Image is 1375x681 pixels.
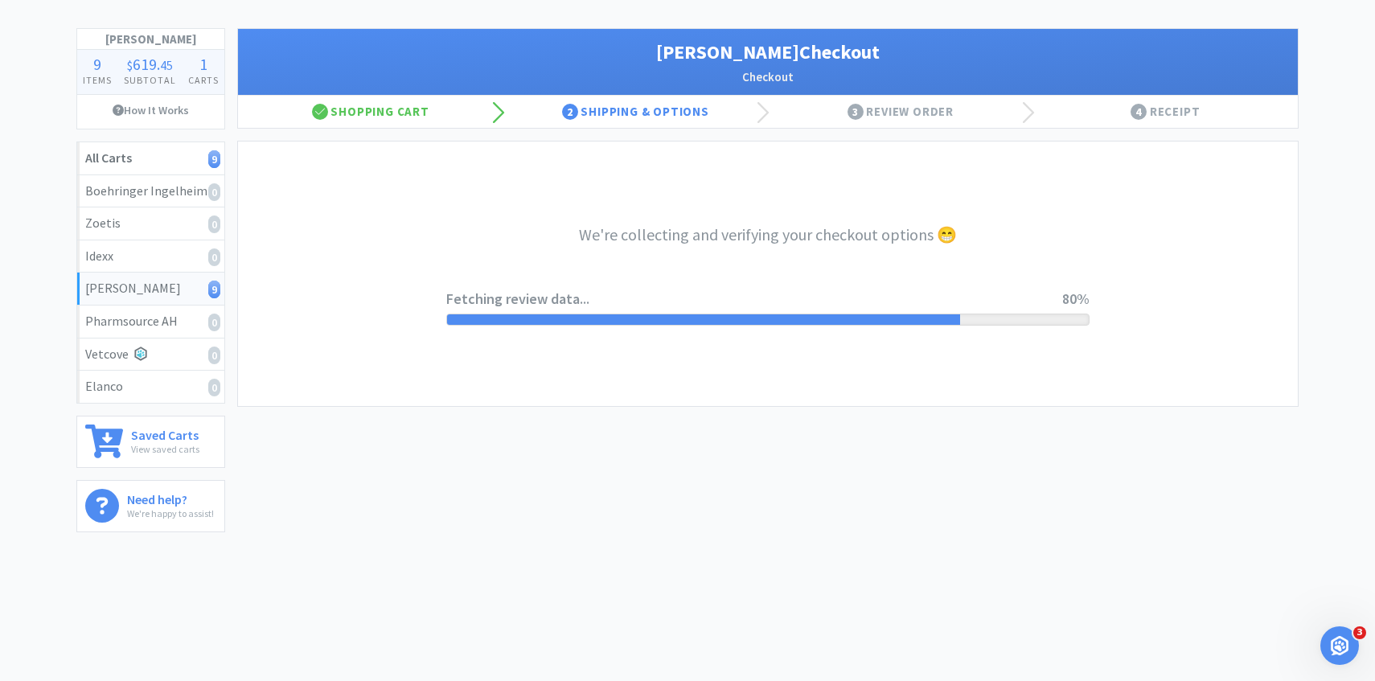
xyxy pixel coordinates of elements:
h4: Carts [182,72,224,88]
h6: Need help? [127,489,214,506]
span: 619 [133,54,157,74]
div: . [118,56,183,72]
p: View saved carts [131,441,199,457]
a: Vetcove0 [77,338,224,371]
span: $ [127,57,133,73]
div: Receipt [1033,96,1299,128]
iframe: Intercom live chat [1320,626,1359,665]
i: 9 [208,281,220,298]
a: All Carts9 [77,142,224,175]
span: 2 [562,104,578,120]
h1: [PERSON_NAME] Checkout [254,37,1282,68]
span: 4 [1131,104,1147,120]
i: 0 [208,347,220,364]
h4: Subtotal [118,72,183,88]
span: 9 [93,54,101,74]
h6: Saved Carts [131,425,199,441]
div: Idexx [85,246,216,267]
div: Zoetis [85,213,216,234]
h2: Checkout [254,68,1282,87]
div: Pharmsource AH [85,311,216,332]
span: 45 [160,57,173,73]
i: 0 [208,314,220,331]
span: 80% [1062,289,1090,308]
a: Saved CartsView saved carts [76,416,225,468]
a: How It Works [77,95,224,125]
a: [PERSON_NAME]9 [77,273,224,306]
h3: We're collecting and verifying your checkout options 😁 [446,222,1090,248]
a: Idexx0 [77,240,224,273]
p: We're happy to assist! [127,506,214,521]
a: Zoetis0 [77,207,224,240]
span: Fetching review data... [446,288,1062,311]
a: Boehringer Ingelheim0 [77,175,224,208]
span: 3 [1353,626,1366,639]
div: Review Order [768,96,1033,128]
i: 0 [208,215,220,233]
div: Elanco [85,376,216,397]
i: 9 [208,150,220,168]
a: Elanco0 [77,371,224,403]
div: Boehringer Ingelheim [85,181,216,202]
div: [PERSON_NAME] [85,278,216,299]
strong: All Carts [85,150,132,166]
a: Pharmsource AH0 [77,306,224,338]
i: 0 [208,183,220,201]
h1: [PERSON_NAME] [77,29,224,50]
div: Shipping & Options [503,96,769,128]
div: Shopping Cart [238,96,503,128]
div: Vetcove [85,344,216,365]
span: 3 [848,104,864,120]
h4: Items [77,72,118,88]
span: 1 [199,54,207,74]
i: 0 [208,248,220,266]
i: 0 [208,379,220,396]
